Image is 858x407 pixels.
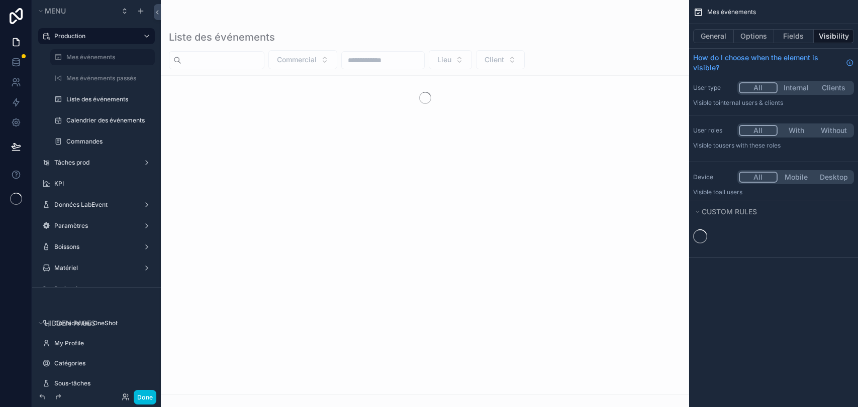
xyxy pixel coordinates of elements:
label: Projets internes [54,285,149,293]
button: Custom rules [693,205,848,219]
button: Visibility [814,29,854,43]
button: Clients [815,82,852,93]
span: How do I choose when the element is visible? [693,53,842,73]
p: Visible to [693,188,854,196]
span: all users [719,188,742,196]
button: With [778,125,815,136]
button: Desktop [815,172,852,183]
span: Menu [45,7,66,15]
label: Données LabEvent [54,201,135,209]
label: My Profile [54,339,149,347]
span: Users with these roles [719,142,781,149]
label: Liste des événements [66,95,149,103]
label: Calendrier des événements [66,116,149,124]
p: Visible to [693,142,854,150]
span: Internal users & clients [719,99,783,106]
label: Tâches prod [54,159,135,167]
label: Mes événements passés [66,74,149,82]
label: KPI [54,180,149,188]
button: Done [134,390,156,404]
label: Device [693,173,733,181]
button: All [739,172,778,183]
label: Paramètres [54,222,135,230]
button: Hidden pages [36,316,151,330]
span: Mes événements [707,8,756,16]
button: General [693,29,734,43]
label: Commandes [66,138,149,146]
button: Options [734,29,774,43]
span: Custom rules [702,207,757,216]
label: Boissons [54,243,135,251]
label: Catégories [54,359,149,367]
label: Mes événements [66,53,149,61]
label: Matériel [54,264,135,272]
button: Menu [36,4,115,18]
label: User type [693,84,733,92]
button: Mobile [778,172,815,183]
p: Visible to [693,99,854,107]
button: All [739,125,778,136]
label: Production [54,32,135,40]
button: Fields [774,29,814,43]
a: How do I choose when the element is visible? [693,53,854,73]
label: User roles [693,126,733,134]
button: All [739,82,778,93]
label: Sous-tâches [54,379,149,387]
button: Internal [778,82,815,93]
button: Without [815,125,852,136]
label: Contacts lieu OneShot [54,319,149,327]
